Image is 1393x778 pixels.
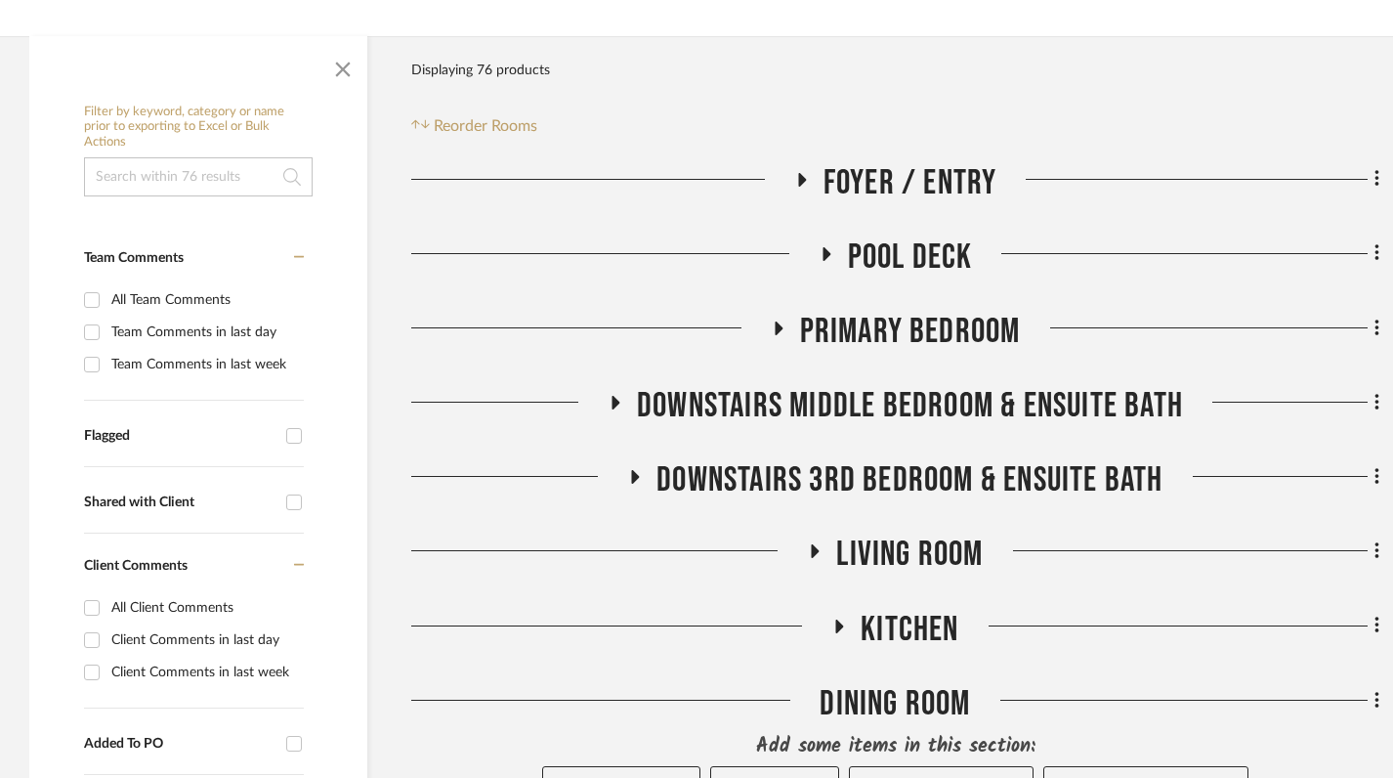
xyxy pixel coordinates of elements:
[84,736,276,753] div: Added To PO
[323,46,362,85] button: Close
[84,495,276,511] div: Shared with Client
[84,559,188,573] span: Client Comments
[848,237,973,279] span: Pool Deck
[800,311,1021,353] span: Primary Bedroom
[84,157,313,196] input: Search within 76 results
[111,284,299,316] div: All Team Comments
[656,459,1162,501] span: Downstairs 3rd Bedroom & Ensuite Bath
[637,385,1183,427] span: Downstairs Middle Bedroom & Ensuite Bath
[84,105,313,151] h6: Filter by keyword, category or name prior to exporting to Excel or Bulk Actions
[111,349,299,380] div: Team Comments in last week
[823,162,997,204] span: Foyer / Entry
[411,114,537,138] button: Reorder Rooms
[84,251,184,265] span: Team Comments
[861,609,958,651] span: Kitchen
[111,657,299,688] div: Client Comments in last week
[836,534,983,576] span: Living Room
[111,592,299,624] div: All Client Comments
[111,625,299,656] div: Client Comments in last day
[411,733,1379,760] div: Add some items in this section:
[111,317,299,348] div: Team Comments in last day
[84,428,276,445] div: Flagged
[434,114,537,138] span: Reorder Rooms
[411,51,550,90] div: Displaying 76 products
